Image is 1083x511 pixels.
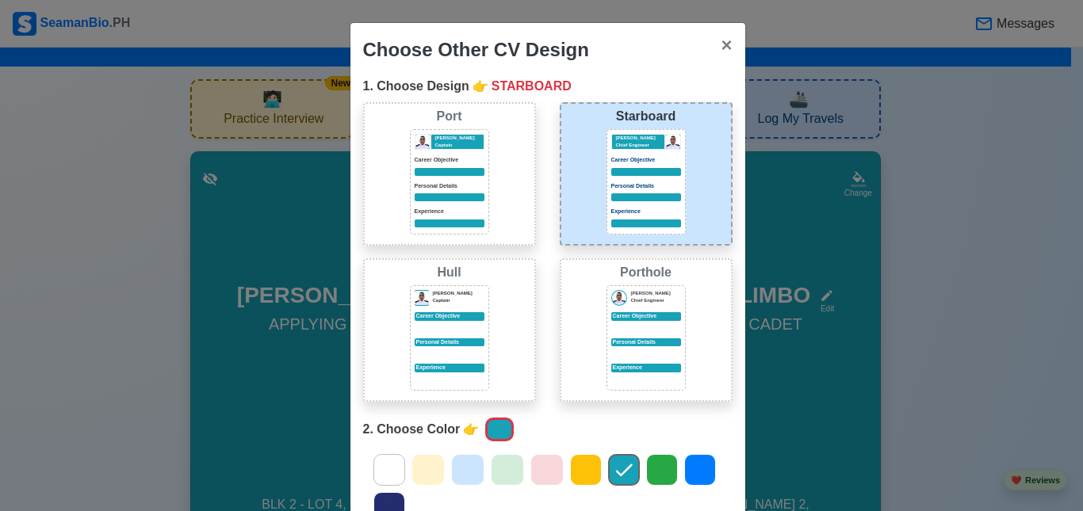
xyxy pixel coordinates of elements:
div: Port [368,107,531,126]
p: Chief Engineer [631,297,681,304]
p: Chief Engineer [616,142,664,149]
div: Experience [611,364,681,372]
p: Experience [415,208,484,216]
div: 2. Choose Color [363,414,733,444]
div: 1. Choose Design [363,77,733,96]
p: Captain [435,142,484,149]
p: Personal Details [611,182,681,191]
p: [PERSON_NAME] [631,290,681,297]
p: Experience [415,364,484,372]
p: [PERSON_NAME] [435,135,484,142]
p: Captain [433,297,484,304]
p: [PERSON_NAME] [616,135,664,142]
p: Personal Details [415,338,484,347]
p: Career Objective [611,156,681,165]
div: Personal Details [611,338,681,347]
p: Career Objective [415,156,484,165]
span: STARBOARD [492,77,572,96]
p: Experience [611,208,681,216]
span: × [721,34,732,55]
div: Porthole [564,263,728,282]
div: Hull [368,263,531,282]
span: point [463,420,479,439]
p: [PERSON_NAME] [433,290,484,297]
p: Career Objective [415,312,484,321]
p: Personal Details [415,182,484,191]
div: Career Objective [611,312,681,321]
div: Choose Other CV Design [363,36,589,64]
span: point [473,77,488,96]
div: Starboard [564,107,728,126]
